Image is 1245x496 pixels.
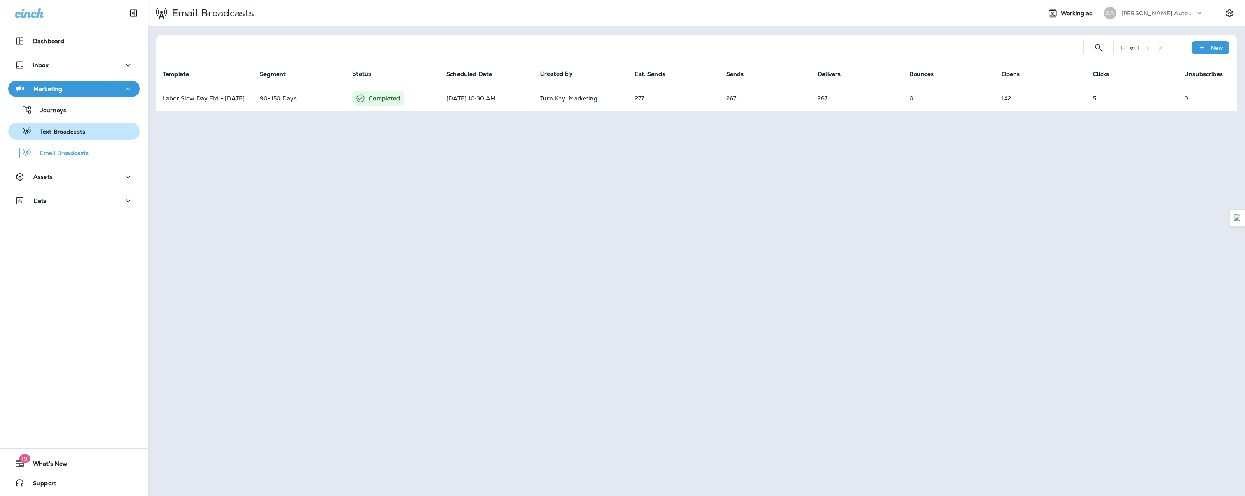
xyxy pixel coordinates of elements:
p: Data [33,197,47,204]
span: 90-150 Days [260,95,297,102]
p: Completed [369,94,400,102]
td: [DATE] 10:30 AM [440,86,534,111]
p: Turn Key [540,95,565,102]
p: Marketing [568,95,597,102]
span: Template [163,70,200,78]
p: Text Broadcasts [32,128,85,136]
span: Est. Sends [635,70,675,78]
span: Sends [726,71,744,78]
p: Dashboard [33,38,64,44]
span: Clicks [1093,71,1109,78]
span: Scheduled Date [446,71,492,78]
td: 277 [628,86,719,111]
td: 267 [811,86,903,111]
span: Scheduled Date [446,70,503,78]
button: Email Broadcasts [8,144,140,161]
td: 267 [720,86,811,111]
span: Working as: [1061,10,1096,17]
span: Created By [540,70,572,77]
button: 19What's New [8,455,140,472]
p: Assets [33,174,53,180]
span: Sends [726,70,755,78]
div: 1 - 1 of 1 [1120,44,1140,51]
span: Unsubscribes [1184,71,1223,78]
p: Email Broadcasts [169,7,254,19]
span: Segment [260,70,296,78]
button: Settings [1222,6,1237,21]
button: Text Broadcasts [8,123,140,140]
img: Detect Auto [1234,214,1241,222]
span: Delivers [818,71,841,78]
button: Collapse Sidebar [122,5,145,21]
span: What's New [25,460,67,470]
p: Labor Slow Day EM - 8/4/25 [163,95,247,102]
div: SA [1104,7,1116,19]
p: Inbox [33,62,49,68]
span: Clicks [1093,70,1120,78]
button: Data [8,192,140,209]
button: Dashboard [8,33,140,49]
td: 0 [1178,86,1237,111]
button: Inbox [8,57,140,73]
p: New [1210,44,1223,51]
button: Search Email Broadcasts [1090,39,1107,56]
button: Journeys [8,101,140,118]
span: Opens [1002,71,1020,78]
span: Click rate:4% (Clicks/Opens) [1093,95,1096,102]
p: Journeys [32,107,66,115]
button: Assets [8,169,140,185]
span: Bounces [910,71,934,78]
p: Marketing [33,86,62,92]
span: Open rate:53% (Opens/Sends) [1002,95,1011,102]
button: Support [8,475,140,491]
span: 19 [19,454,30,463]
span: Est. Sends [635,71,665,78]
p: [PERSON_NAME] Auto Service & Tire Pros [1121,10,1195,16]
p: Email Broadcasts [32,150,89,158]
span: Template [163,71,189,78]
span: Delivers [818,70,851,78]
span: Unsubscribes [1184,70,1233,78]
span: Support [25,480,56,490]
td: 0 [903,86,995,111]
button: Marketing [8,81,140,97]
span: Opens [1002,70,1031,78]
span: Segment [260,71,286,78]
span: Status [352,70,371,77]
span: Bounces [910,70,945,78]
